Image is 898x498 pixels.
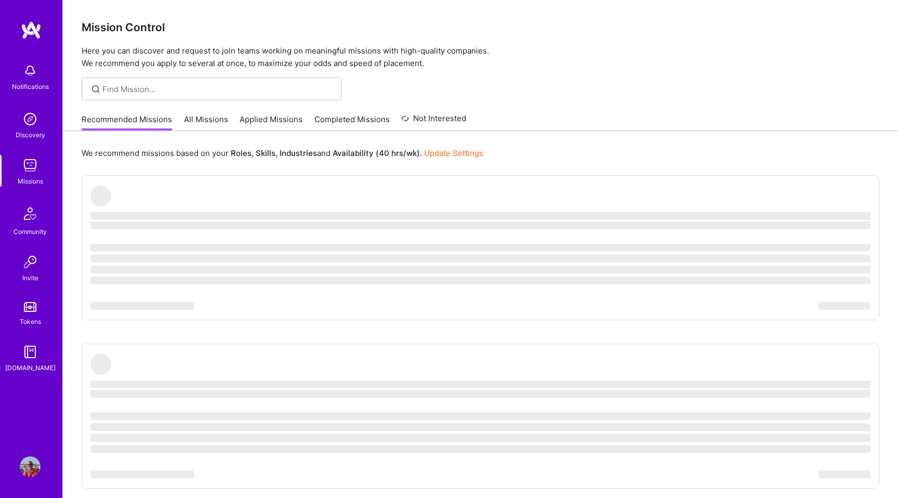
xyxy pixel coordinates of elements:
[20,316,41,327] div: Tokens
[24,302,36,312] img: tokens
[17,456,43,477] a: User Avatar
[82,114,172,131] a: Recommended Missions
[22,272,38,283] div: Invite
[16,129,45,140] div: Discovery
[82,21,879,34] h3: Mission Control
[18,201,43,226] img: Community
[280,148,317,158] b: Industries
[184,114,228,131] a: All Missions
[231,148,252,158] b: Roles
[20,456,41,477] img: User Avatar
[20,155,41,176] img: teamwork
[82,45,879,70] p: Here you can discover and request to join teams working on meaningful missions with high-quality ...
[5,362,56,373] div: [DOMAIN_NAME]
[424,148,483,158] a: Update Settings
[256,148,275,158] b: Skills
[20,60,41,81] img: bell
[102,84,334,95] input: Find Mission...
[240,114,302,131] a: Applied Missions
[90,83,102,95] i: icon SearchGrey
[18,176,43,187] div: Missions
[401,112,466,131] a: Not Interested
[314,114,390,131] a: Completed Missions
[14,226,47,237] div: Community
[12,81,49,92] div: Notifications
[20,252,41,272] img: Invite
[20,342,41,362] img: guide book
[21,21,42,40] img: logo
[333,148,420,158] b: Availability (40 hrs/wk)
[82,148,483,159] p: We recommend missions based on your , , and .
[20,109,41,129] img: discovery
